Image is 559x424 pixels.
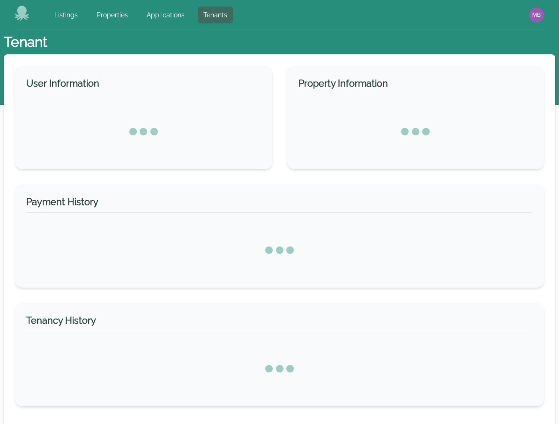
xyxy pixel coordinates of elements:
h3: Payment History [26,195,533,213]
h3: Tenancy History [26,314,533,331]
h3: Property Information [298,77,533,94]
h1: Tenant [4,34,47,51]
a: Applications [141,7,190,23]
h3: User Information [26,77,261,94]
a: Tenants [198,7,233,23]
a: Properties [91,7,134,23]
a: Listings [49,7,83,23]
